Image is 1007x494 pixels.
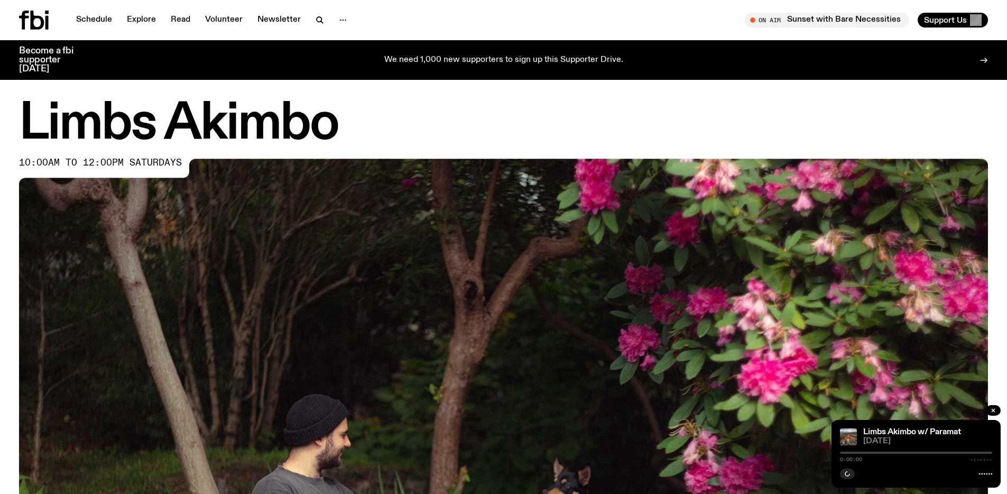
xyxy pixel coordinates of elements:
[164,13,197,28] a: Read
[70,13,118,28] a: Schedule
[19,159,182,167] span: 10:00am to 12:00pm saturdays
[863,437,992,445] span: [DATE]
[924,15,967,25] span: Support Us
[384,56,623,65] p: We need 1,000 new supporters to sign up this Supporter Drive.
[199,13,249,28] a: Volunteer
[19,100,988,148] h1: Limbs Akimbo
[19,47,87,74] h3: Become a fbi supporter [DATE]
[745,13,909,28] button: On AirSunset with Bare Necessities
[863,428,961,436] a: Limbs Akimbo w/ Paramat
[970,457,992,462] span: -:--:--
[918,13,988,28] button: Support Us
[251,13,307,28] a: Newsletter
[840,457,862,462] span: 0:00:00
[121,13,162,28] a: Explore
